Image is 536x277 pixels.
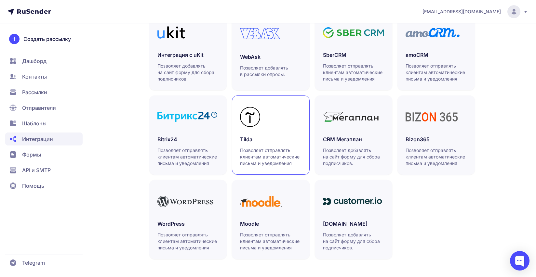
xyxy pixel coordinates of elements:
[22,104,56,112] span: Отправители
[22,73,47,81] span: Контакты
[406,51,467,59] h3: amoCRM
[232,95,309,175] a: TildaПозволяет отправлять клиентам автоматические письма и уведомления
[406,63,467,82] p: Позволяет отправлять клиентам автоматические письма и уведомления
[23,35,71,43] span: Создать рассылку
[22,151,41,158] span: Формы
[22,135,53,143] span: Интеграции
[406,147,467,167] p: Позволяет отправлять клиентам автоматические письма и уведомления
[240,232,301,251] p: Позволяет отправлять клиентам автоматические письма и уведомления
[22,57,47,65] span: Дашборд
[149,11,227,90] a: Интеграция с uKitПозволяет добавлять на сайт форму для сбора подписчиков.
[323,135,384,143] h3: CRM Мегаплан
[22,259,45,267] span: Telegram
[315,180,392,259] a: [DOMAIN_NAME]Позволяет добавлять на сайт форму для сбора подписчиков.
[422,8,501,15] span: [EMAIL_ADDRESS][DOMAIN_NAME]
[323,63,384,82] p: Позволяет отправлять клиентам автоматические письма и уведомления
[323,147,384,167] p: Позволяет добавлять на сайт форму для сбора подписчиков.
[315,11,392,90] a: SberCRMПозволяет отправлять клиентам автоматические письма и уведомления
[240,65,301,78] p: Позволяет добавлять в рассылки опросы.
[149,180,227,259] a: WordPressПозволяет отправлять клиентам автоматические письма и уведомления
[22,166,51,174] span: API и SMTP
[232,180,309,259] a: MoodleПозволяет отправлять клиентам автоматические письма и уведомления
[240,135,301,143] h3: Tilda
[157,63,219,82] p: Позволяет добавлять на сайт форму для сбора подписчиков.
[397,11,475,90] a: amoCRMПозволяет отправлять клиентам автоматические письма и уведомления
[323,232,384,251] p: Позволяет добавлять на сайт форму для сбора подписчиков.
[240,53,301,61] h3: WebAsk
[157,147,219,167] p: Позволяет отправлять клиентам автоматические письма и уведомления
[157,135,219,143] h3: Bitrix24
[22,88,47,96] span: Рассылки
[232,11,309,90] a: WebAskПозволяет добавлять в рассылки опросы.
[157,220,219,228] h3: WordPress
[22,182,44,190] span: Помощь
[406,135,467,143] h3: Bizon365
[323,51,384,59] h3: SberCRM
[5,256,83,269] a: Telegram
[323,220,384,228] h3: [DOMAIN_NAME]
[157,232,219,251] p: Позволяет отправлять клиентам автоматические письма и уведомления
[315,95,392,175] a: CRM МегапланПозволяет добавлять на сайт форму для сбора подписчиков.
[240,220,301,228] h3: Moodle
[149,95,227,175] a: Bitrix24Позволяет отправлять клиентам автоматические письма и уведомления
[157,51,219,59] h3: Интеграция с uKit
[22,120,47,127] span: Шаблоны
[397,95,475,175] a: Bizon365Позволяет отправлять клиентам автоматические письма и уведомления
[240,147,301,167] p: Позволяет отправлять клиентам автоматические письма и уведомления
